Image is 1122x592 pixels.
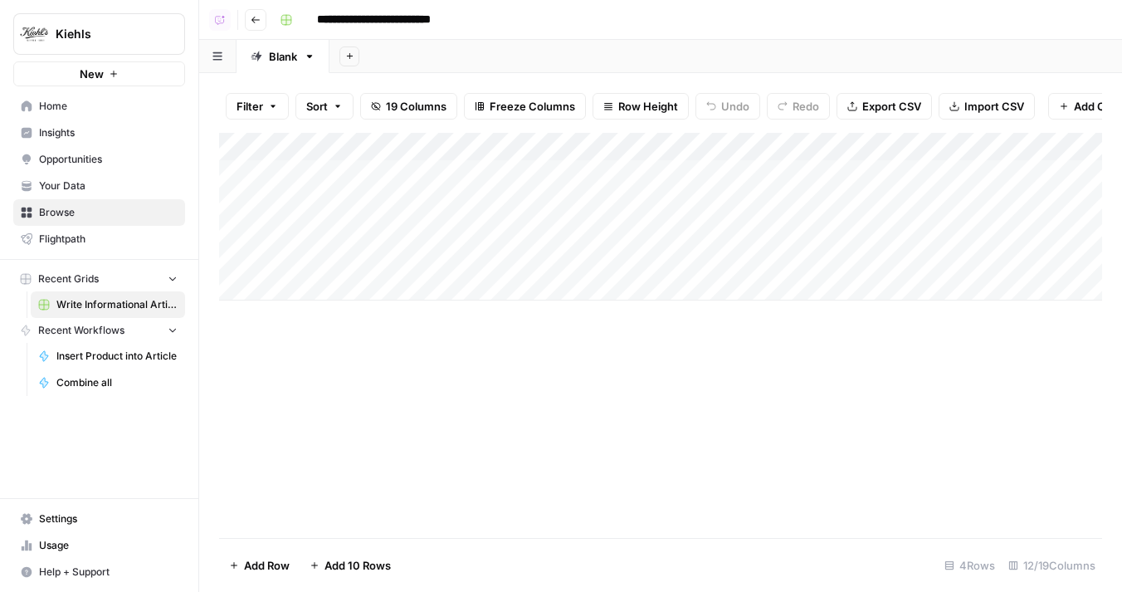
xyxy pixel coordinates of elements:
[39,125,178,140] span: Insights
[837,93,932,120] button: Export CSV
[56,375,178,390] span: Combine all
[39,565,178,580] span: Help + Support
[56,349,178,364] span: Insert Product into Article
[39,538,178,553] span: Usage
[13,506,185,532] a: Settings
[939,93,1035,120] button: Import CSV
[39,205,178,220] span: Browse
[1002,552,1102,579] div: 12/19 Columns
[300,552,401,579] button: Add 10 Rows
[237,98,263,115] span: Filter
[56,26,156,42] span: Kiehls
[464,93,586,120] button: Freeze Columns
[386,98,446,115] span: 19 Columns
[226,93,289,120] button: Filter
[938,552,1002,579] div: 4 Rows
[38,323,124,338] span: Recent Workflows
[56,297,178,312] span: Write Informational Article
[295,93,354,120] button: Sort
[306,98,328,115] span: Sort
[13,120,185,146] a: Insights
[13,93,185,120] a: Home
[695,93,760,120] button: Undo
[964,98,1024,115] span: Import CSV
[31,369,185,396] a: Combine all
[38,272,99,286] span: Recent Grids
[39,179,178,193] span: Your Data
[13,267,185,291] button: Recent Grids
[793,98,819,115] span: Redo
[13,146,185,173] a: Opportunities
[324,557,391,574] span: Add 10 Rows
[721,98,749,115] span: Undo
[219,552,300,579] button: Add Row
[593,93,689,120] button: Row Height
[244,557,290,574] span: Add Row
[13,199,185,226] a: Browse
[80,66,104,82] span: New
[862,98,921,115] span: Export CSV
[39,152,178,167] span: Opportunities
[13,532,185,559] a: Usage
[13,226,185,252] a: Flightpath
[19,19,49,49] img: Kiehls Logo
[490,98,575,115] span: Freeze Columns
[13,61,185,86] button: New
[618,98,678,115] span: Row Height
[31,291,185,318] a: Write Informational Article
[13,13,185,55] button: Workspace: Kiehls
[13,318,185,343] button: Recent Workflows
[13,173,185,199] a: Your Data
[237,40,329,73] a: Blank
[360,93,457,120] button: 19 Columns
[39,232,178,247] span: Flightpath
[269,48,297,65] div: Blank
[767,93,830,120] button: Redo
[31,343,185,369] a: Insert Product into Article
[13,559,185,585] button: Help + Support
[39,511,178,526] span: Settings
[39,99,178,114] span: Home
